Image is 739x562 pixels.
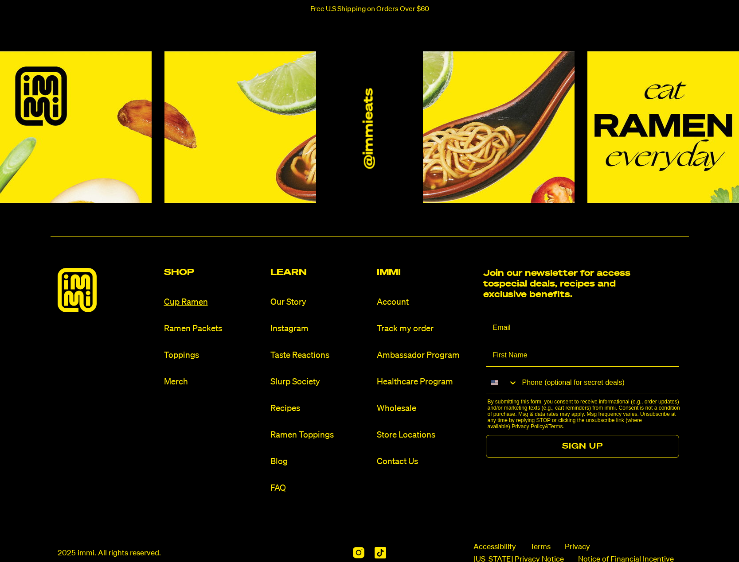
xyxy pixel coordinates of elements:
input: Email [486,317,679,339]
a: Instagram [270,323,370,335]
img: TikTok [375,547,386,558]
h2: Learn [270,268,370,277]
p: By submitting this form, you consent to receive informational (e.g., order updates) and/or market... [488,399,682,430]
img: United States [491,379,498,386]
input: First Name [486,345,679,367]
a: Account [377,296,476,308]
a: Terms [530,542,551,553]
a: Ramen Packets [164,323,263,335]
img: immieats [58,268,97,312]
a: Contact Us [377,456,476,468]
a: Ramen Toppings [270,429,370,441]
a: Healthcare Program [377,376,476,388]
h2: Shop [164,268,263,277]
input: Phone (optional for secret deals) [518,372,679,394]
a: FAQ [270,482,370,494]
a: Merch [164,376,263,388]
img: Instagram [164,51,316,203]
a: Wholesale [377,403,476,415]
a: Slurp Society [270,376,370,388]
a: Privacy Policy [512,423,545,430]
a: Store Locations [377,429,476,441]
a: @immieats [362,88,377,169]
a: Recipes [270,403,370,415]
h2: Immi [377,268,476,277]
img: Instagram [353,547,364,558]
button: Search Countries [486,372,518,393]
a: Privacy [565,542,590,553]
button: SIGN UP [486,435,679,458]
img: Instagram [423,51,575,203]
a: Track my order [377,323,476,335]
p: 2025 immi. All rights reserved. [58,548,161,559]
span: Accessibility [473,542,516,553]
a: Taste Reactions [270,349,370,361]
a: Our Story [270,296,370,308]
a: Blog [270,456,370,468]
a: Terms [548,423,563,430]
p: Free U.S Shipping on Orders Over $60 [310,5,429,13]
h2: Join our newsletter for access to special deals, recipes and exclusive benefits. [483,268,636,300]
a: Ambassador Program [377,349,476,361]
a: Toppings [164,349,263,361]
img: Instagram [587,51,739,203]
a: Cup Ramen [164,296,263,308]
